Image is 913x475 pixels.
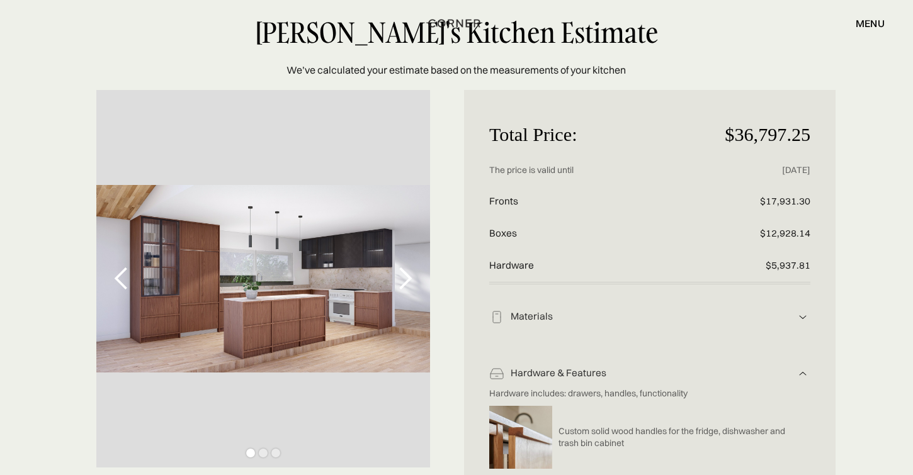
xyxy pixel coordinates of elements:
[489,250,703,282] p: Hardware
[489,155,703,186] p: The price is valid until
[96,90,430,467] div: 1 of 3
[504,367,795,380] div: Hardware & Features
[489,115,703,155] p: Total Price:
[489,388,791,400] p: Hardware includes: drawers, handles, functionality
[703,155,810,186] p: [DATE]
[232,18,681,47] div: [PERSON_NAME]'s Kitchen Estimate
[286,62,626,77] p: We’ve calculated your estimate based on the measurements of your kitchen
[703,218,810,250] p: $12,928.14
[703,186,810,218] p: $17,931.30
[489,218,703,250] p: Boxes
[259,449,268,457] div: Show slide 2 of 3
[271,449,280,457] div: Show slide 3 of 3
[380,90,430,467] div: next slide
[246,449,255,457] div: Show slide 1 of 3
[96,90,430,467] div: carousel
[843,13,885,34] div: menu
[96,90,147,467] div: previous slide
[504,310,795,323] div: Materials
[856,18,885,28] div: menu
[552,425,791,449] a: Custom solid wood handles for the fridge, dishwasher and trash bin cabinet
[703,115,810,155] p: $36,797.25
[489,186,703,218] p: Fronts
[703,250,810,282] p: $5,937.81
[559,425,791,449] p: Custom solid wood handles for the fridge, dishwasher and trash bin cabinet
[421,15,492,31] a: home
